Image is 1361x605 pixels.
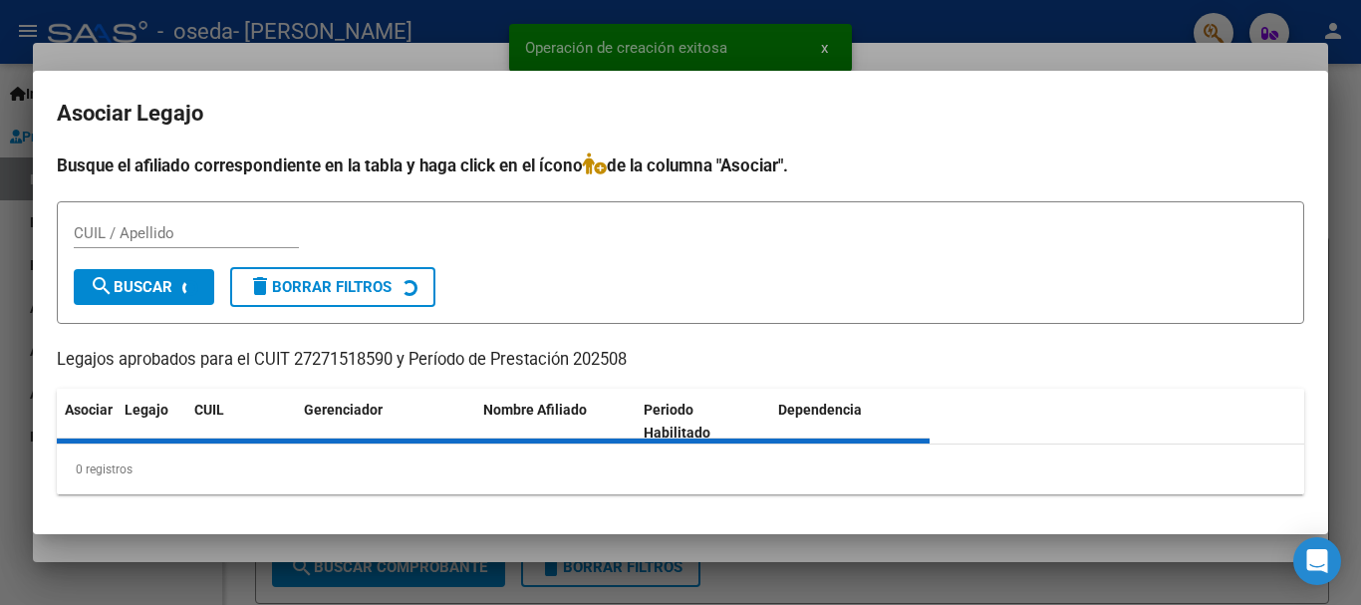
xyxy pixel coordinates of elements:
datatable-header-cell: CUIL [186,389,296,454]
datatable-header-cell: Legajo [117,389,186,454]
p: Legajos aprobados para el CUIT 27271518590 y Período de Prestación 202508 [57,348,1304,373]
span: CUIL [194,402,224,418]
datatable-header-cell: Asociar [57,389,117,454]
span: Periodo Habilitado [644,402,710,441]
span: Dependencia [778,402,862,418]
button: Borrar Filtros [230,267,435,307]
span: Legajo [125,402,168,418]
datatable-header-cell: Nombre Afiliado [475,389,636,454]
span: Nombre Afiliado [483,402,587,418]
h2: Asociar Legajo [57,95,1304,133]
div: 0 registros [57,445,1304,494]
button: Buscar [74,269,214,305]
span: Borrar Filtros [248,278,392,296]
span: Asociar [65,402,113,418]
mat-icon: search [90,274,114,298]
mat-icon: delete [248,274,272,298]
datatable-header-cell: Dependencia [770,389,931,454]
div: Open Intercom Messenger [1293,537,1341,585]
datatable-header-cell: Gerenciador [296,389,475,454]
datatable-header-cell: Periodo Habilitado [636,389,770,454]
span: Gerenciador [304,402,383,418]
h4: Busque el afiliado correspondiente en la tabla y haga click en el ícono de la columna "Asociar". [57,152,1304,178]
span: Buscar [90,278,172,296]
